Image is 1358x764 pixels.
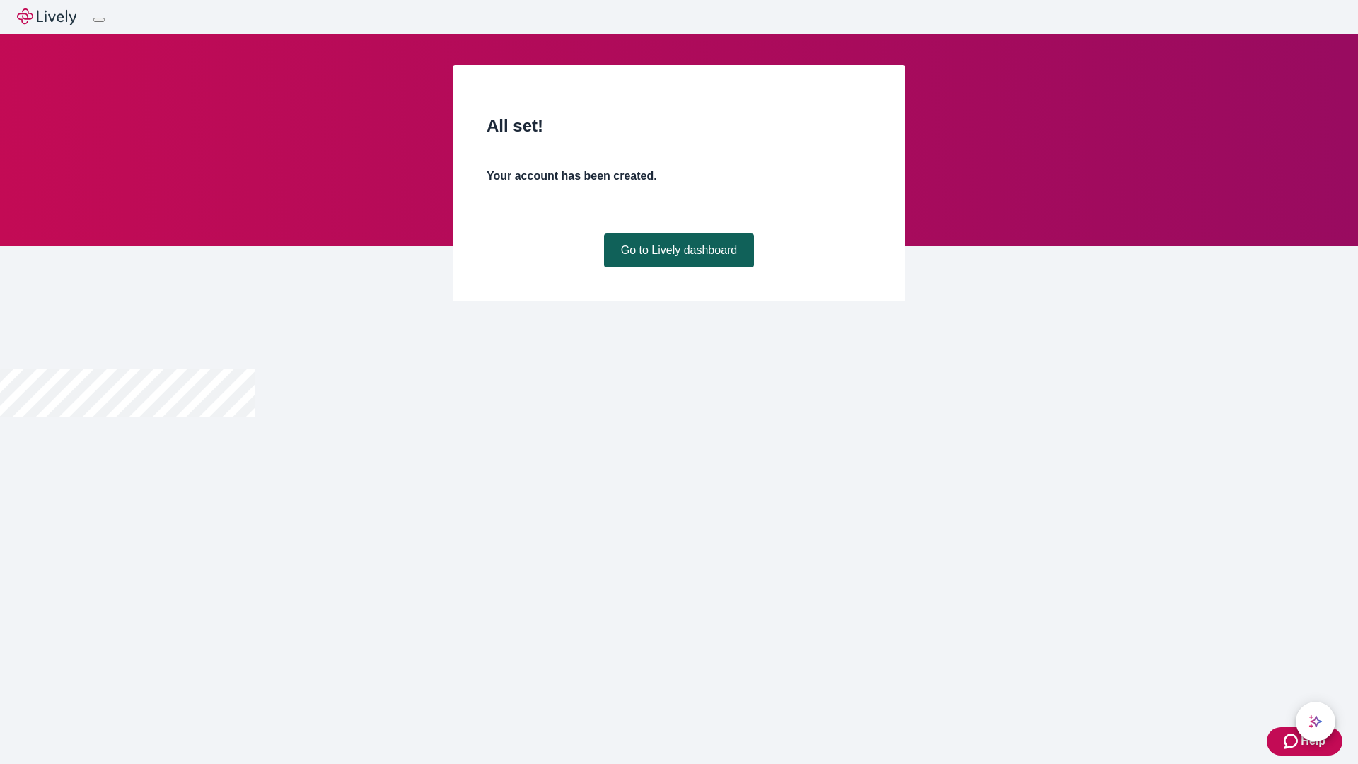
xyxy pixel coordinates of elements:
button: Zendesk support iconHelp [1267,727,1342,756]
h2: All set! [487,113,871,139]
button: chat [1296,702,1335,741]
h4: Your account has been created. [487,168,871,185]
a: Go to Lively dashboard [604,233,755,267]
svg: Lively AI Assistant [1308,714,1323,729]
button: Log out [93,18,105,22]
span: Help [1301,733,1325,750]
svg: Zendesk support icon [1284,733,1301,750]
img: Lively [17,8,76,25]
